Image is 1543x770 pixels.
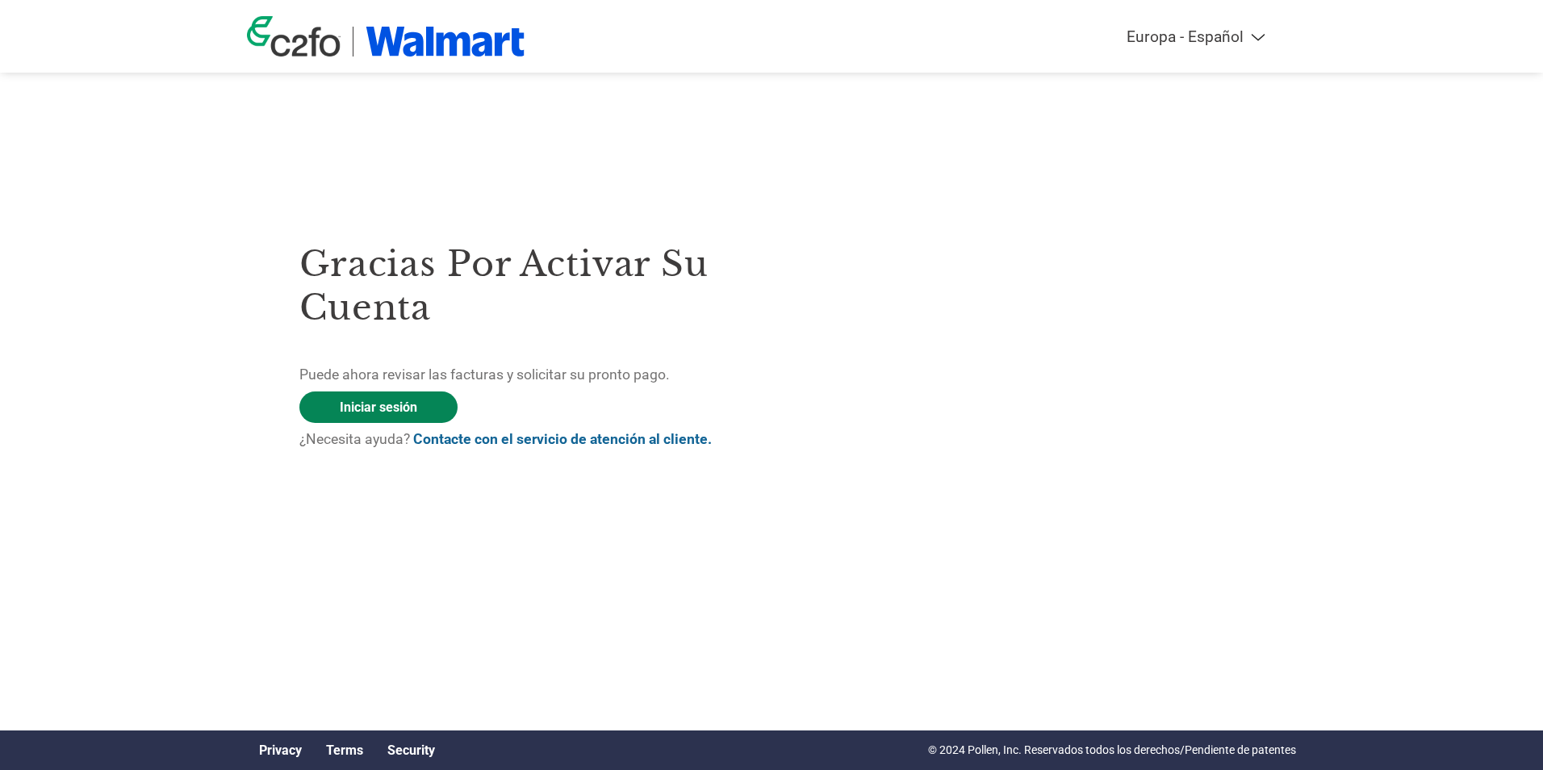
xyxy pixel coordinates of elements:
[299,242,771,329] h3: Gracias por activar su cuenta
[299,364,771,385] p: Puede ahora revisar las facturas y solicitar su pronto pago.
[259,743,302,758] a: Privacy
[326,743,363,758] a: Terms
[366,27,525,56] img: Walmart
[413,431,712,447] a: Contacte con el servicio de atención al cliente.
[387,743,435,758] a: Security
[299,429,771,450] p: ¿Necesita ayuda?
[299,391,458,423] a: Iniciar sesión
[247,16,341,56] img: c2fo logo
[928,742,1296,759] p: © 2024 Pollen, Inc. Reservados todos los derechos/Pendiente de patentes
